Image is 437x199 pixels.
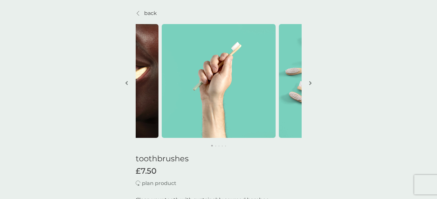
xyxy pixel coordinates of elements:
[142,179,176,188] p: plan product
[136,9,157,18] a: back
[136,154,302,164] h1: toothbrushes
[125,81,128,86] img: left-arrow.svg
[136,166,157,176] span: £7.50
[144,9,157,18] p: back
[309,81,312,86] img: right-arrow.svg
